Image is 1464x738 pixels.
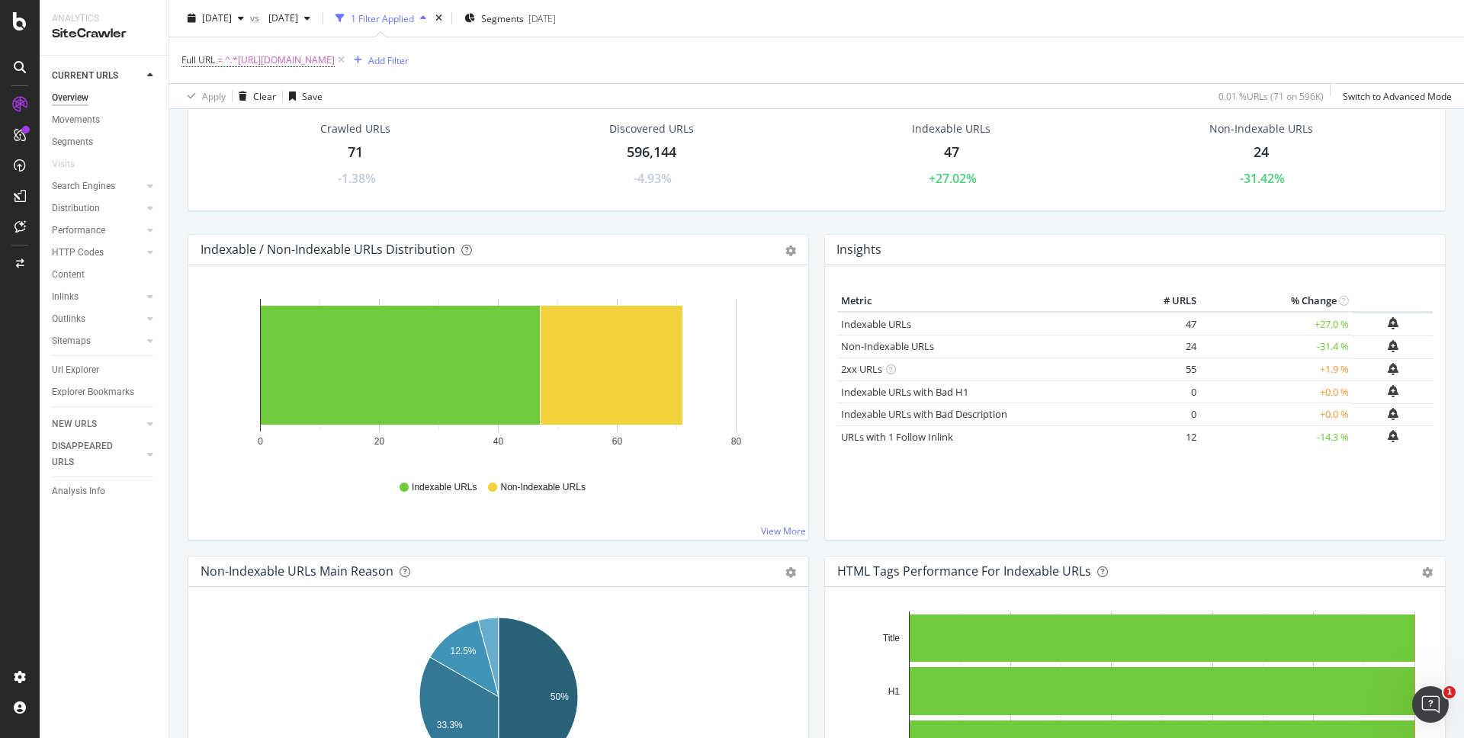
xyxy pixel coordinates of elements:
button: [DATE] [262,6,316,30]
span: 1 [1443,686,1456,698]
th: Metric [837,290,1139,313]
a: Distribution [52,201,143,217]
div: [DATE] [528,11,556,24]
text: 12.5% [451,645,477,656]
text: 60 [612,436,623,447]
div: 596,144 [627,143,676,162]
div: bell-plus [1388,385,1398,397]
td: +0.0 % [1200,403,1353,426]
div: Discovered URLs [609,121,694,136]
a: Outlinks [52,311,143,327]
text: 80 [731,436,742,447]
div: Content [52,267,85,283]
svg: A chart. [201,290,796,467]
a: Indexable URLs with Bad H1 [841,385,968,399]
div: Url Explorer [52,362,99,378]
td: 24 [1139,335,1200,358]
a: Visits [52,156,90,172]
div: Add Filter [368,53,409,66]
a: URLs with 1 Follow Inlink [841,430,953,444]
a: View More [761,525,806,537]
div: 47 [944,143,959,162]
td: -14.3 % [1200,425,1353,448]
div: SiteCrawler [52,25,156,43]
a: Performance [52,223,143,239]
div: Outlinks [52,311,85,327]
td: 12 [1139,425,1200,448]
div: Save [302,89,323,102]
span: 2025 Jul. 27th [262,11,298,24]
div: NEW URLS [52,416,97,432]
div: Indexable / Non-Indexable URLs Distribution [201,242,455,257]
text: Title [883,633,901,643]
button: Clear [233,84,276,108]
a: CURRENT URLS [52,68,143,84]
div: Analysis Info [52,483,105,499]
button: Add Filter [348,51,409,69]
div: HTML Tags Performance for Indexable URLs [837,563,1091,579]
div: Non-Indexable URLs Main Reason [201,563,393,579]
text: 0 [258,436,263,447]
text: 50% [551,691,569,702]
td: +0.0 % [1200,380,1353,403]
div: bell-plus [1388,430,1398,442]
span: = [217,53,223,66]
a: Indexable URLs [841,317,911,331]
th: % Change [1200,290,1353,313]
div: gear [785,245,796,256]
td: -31.4 % [1200,335,1353,358]
a: Sitemaps [52,333,143,349]
div: Search Engines [52,178,115,194]
div: Clear [253,89,276,102]
iframe: Intercom live chat [1412,686,1449,723]
h4: Insights [836,239,881,260]
div: -4.93% [634,170,672,188]
a: Inlinks [52,289,143,305]
div: Visits [52,156,75,172]
a: Analysis Info [52,483,158,499]
a: Segments [52,134,158,150]
div: Analytics [52,12,156,25]
div: CURRENT URLS [52,68,118,84]
td: 55 [1139,358,1200,381]
span: Full URL [181,53,215,66]
div: 0.01 % URLs ( 71 on 596K ) [1218,89,1324,102]
text: 20 [374,436,385,447]
div: -1.38% [338,170,376,188]
a: Movements [52,112,158,128]
div: Switch to Advanced Mode [1343,89,1452,102]
button: Save [283,84,323,108]
td: 0 [1139,380,1200,403]
div: 1 Filter Applied [351,11,414,24]
button: Segments[DATE] [458,6,562,30]
a: DISAPPEARED URLS [52,438,143,470]
td: 0 [1139,403,1200,426]
div: Apply [202,89,226,102]
a: Search Engines [52,178,143,194]
div: Performance [52,223,105,239]
text: H1 [888,686,901,697]
td: 47 [1139,312,1200,335]
div: Indexable URLs [912,121,990,136]
span: Indexable URLs [412,481,477,494]
a: HTTP Codes [52,245,143,261]
span: ^.*[URL][DOMAIN_NAME] [225,50,335,71]
div: Crawled URLs [320,121,390,136]
div: 24 [1254,143,1269,162]
button: Apply [181,84,226,108]
div: Non-Indexable URLs [1209,121,1313,136]
span: 2025 Sep. 7th [202,11,232,24]
div: DISAPPEARED URLS [52,438,129,470]
td: +1.9 % [1200,358,1353,381]
div: Movements [52,112,100,128]
a: Explorer Bookmarks [52,384,158,400]
span: Non-Indexable URLs [500,481,585,494]
div: bell-plus [1388,408,1398,420]
div: gear [1422,567,1433,578]
th: # URLS [1139,290,1200,313]
a: Content [52,267,158,283]
div: bell-plus [1388,363,1398,375]
div: HTTP Codes [52,245,104,261]
a: Non-Indexable URLs [841,339,934,353]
